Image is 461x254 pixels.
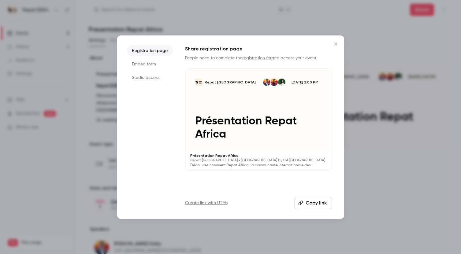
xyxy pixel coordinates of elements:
img: Fatoumata Dia [270,79,278,86]
p: Présentation Repat Africa [190,153,327,158]
a: registration form [242,56,275,60]
h1: Share registration page [185,45,332,53]
p: Présentation Repat Africa [195,115,322,141]
img: Kara Diaby [263,79,270,86]
button: Close [329,38,342,50]
a: Présentation Repat AfricaRepat [GEOGRAPHIC_DATA]Harold CricoFatoumata DiaKara Diaby[DATE] 2:00 PM... [185,68,332,171]
button: Copy link [294,197,332,209]
li: Studio access [127,72,173,83]
img: Présentation Repat Africa [195,79,203,86]
p: Repat [GEOGRAPHIC_DATA] [205,80,256,85]
img: Harold Crico [278,79,285,86]
a: Create link with UTMs [185,200,228,206]
span: [DATE] 2:00 PM [288,79,322,86]
li: Embed form [127,59,173,70]
p: Repat [GEOGRAPHIC_DATA] x [GEOGRAPHIC_DATA] by CA [GEOGRAPHIC_DATA] Découvrez comment Repat Afric... [190,158,327,168]
li: Registration page [127,45,173,56]
p: People need to complete the to access your event [185,55,332,61]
